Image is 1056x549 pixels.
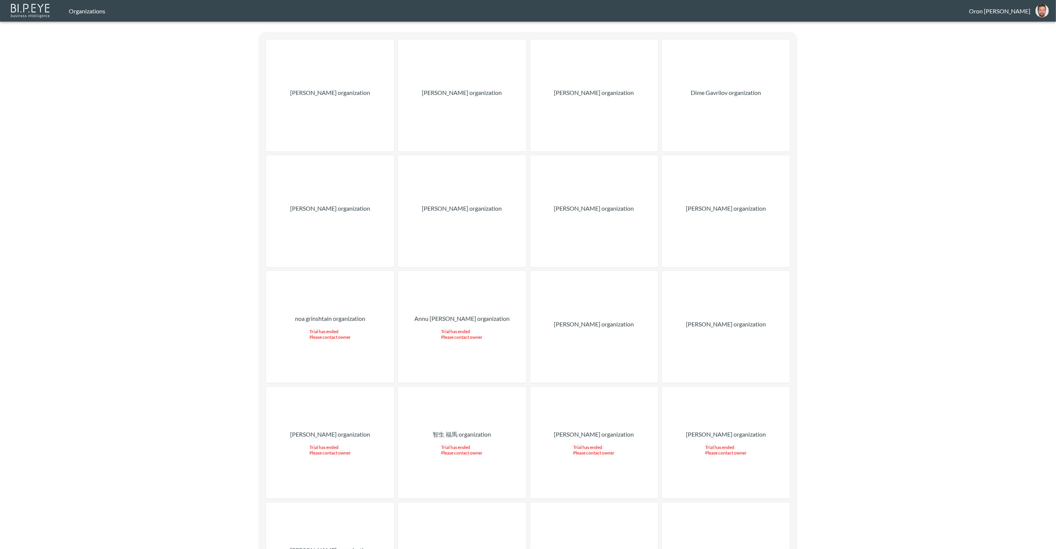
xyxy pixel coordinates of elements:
p: noa grinshtain organization [295,314,365,323]
div: Trial has ended Please contact owner [442,444,483,456]
p: [PERSON_NAME] organization [422,88,502,97]
div: Trial has ended Please contact owner [442,329,483,340]
p: [PERSON_NAME] organization [554,204,634,213]
p: 智生 福馬 organization [433,430,491,439]
p: [PERSON_NAME] organization [290,204,370,213]
div: Trial has ended Please contact owner [705,444,747,456]
div: Oron [PERSON_NAME] [969,7,1030,15]
p: [PERSON_NAME] organization [290,430,370,439]
p: [PERSON_NAME] organization [554,320,634,329]
p: [PERSON_NAME] organization [290,88,370,97]
p: [PERSON_NAME] organization [422,204,502,213]
p: Annu [PERSON_NAME] organization [414,314,510,323]
div: Trial has ended Please contact owner [309,444,351,456]
div: Trial has ended Please contact owner [573,444,614,456]
p: [PERSON_NAME] organization [554,88,634,97]
img: bipeye-logo [9,2,52,19]
p: [PERSON_NAME] organization [686,430,766,439]
img: f7df4f0b1e237398fe25aedd0497c453 [1036,4,1049,17]
p: [PERSON_NAME] organization [554,430,634,439]
p: [PERSON_NAME] organization [686,204,766,213]
div: Trial has ended Please contact owner [309,329,351,340]
button: oron@bipeye.com [1030,2,1054,20]
p: Dime Gavrilov organization [691,88,761,97]
p: [PERSON_NAME] organization [686,320,766,329]
div: Organizations [69,7,969,15]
